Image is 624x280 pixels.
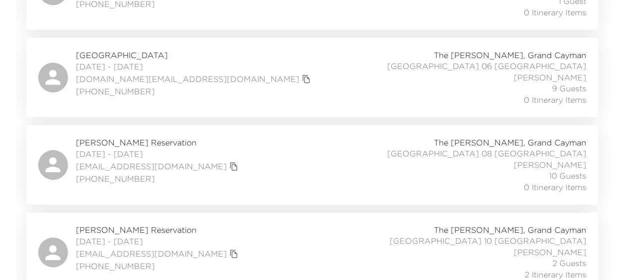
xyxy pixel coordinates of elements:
[227,159,241,173] button: copy primary member email
[299,72,313,86] button: copy primary member email
[76,137,241,148] span: [PERSON_NAME] Reservation
[76,86,313,97] span: [PHONE_NUMBER]
[553,258,586,269] span: 2 Guests
[76,148,241,159] span: [DATE] - [DATE]
[549,170,586,181] span: 10 Guests
[514,159,586,170] span: [PERSON_NAME]
[76,248,227,259] a: [EMAIL_ADDRESS][DOMAIN_NAME]
[227,247,241,261] button: copy primary member email
[525,269,586,280] span: 2 Itinerary Items
[514,72,586,83] span: [PERSON_NAME]
[26,125,598,205] a: [PERSON_NAME] Reservation[DATE] - [DATE][EMAIL_ADDRESS][DOMAIN_NAME]copy primary member email[PHO...
[76,73,299,84] a: [DOMAIN_NAME][EMAIL_ADDRESS][DOMAIN_NAME]
[390,235,586,246] span: [GEOGRAPHIC_DATA] 10 [GEOGRAPHIC_DATA]
[26,38,598,117] a: [GEOGRAPHIC_DATA][DATE] - [DATE][DOMAIN_NAME][EMAIL_ADDRESS][DOMAIN_NAME]copy primary member emai...
[76,161,227,172] a: [EMAIL_ADDRESS][DOMAIN_NAME]
[552,83,586,94] span: 9 Guests
[76,236,241,247] span: [DATE] - [DATE]
[387,61,586,71] span: [GEOGRAPHIC_DATA] 06 [GEOGRAPHIC_DATA]
[387,148,586,159] span: [GEOGRAPHIC_DATA] 08 [GEOGRAPHIC_DATA]
[524,182,586,193] span: 0 Itinerary Items
[514,247,586,258] span: [PERSON_NAME]
[76,261,241,272] span: [PHONE_NUMBER]
[434,224,586,235] span: The [PERSON_NAME], Grand Cayman
[76,50,313,61] span: [GEOGRAPHIC_DATA]
[524,94,586,105] span: 0 Itinerary Items
[76,173,241,184] span: [PHONE_NUMBER]
[76,61,313,72] span: [DATE] - [DATE]
[76,224,241,235] span: [PERSON_NAME] Reservation
[434,137,586,148] span: The [PERSON_NAME], Grand Cayman
[524,7,586,18] span: 0 Itinerary Items
[434,50,586,61] span: The [PERSON_NAME], Grand Cayman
